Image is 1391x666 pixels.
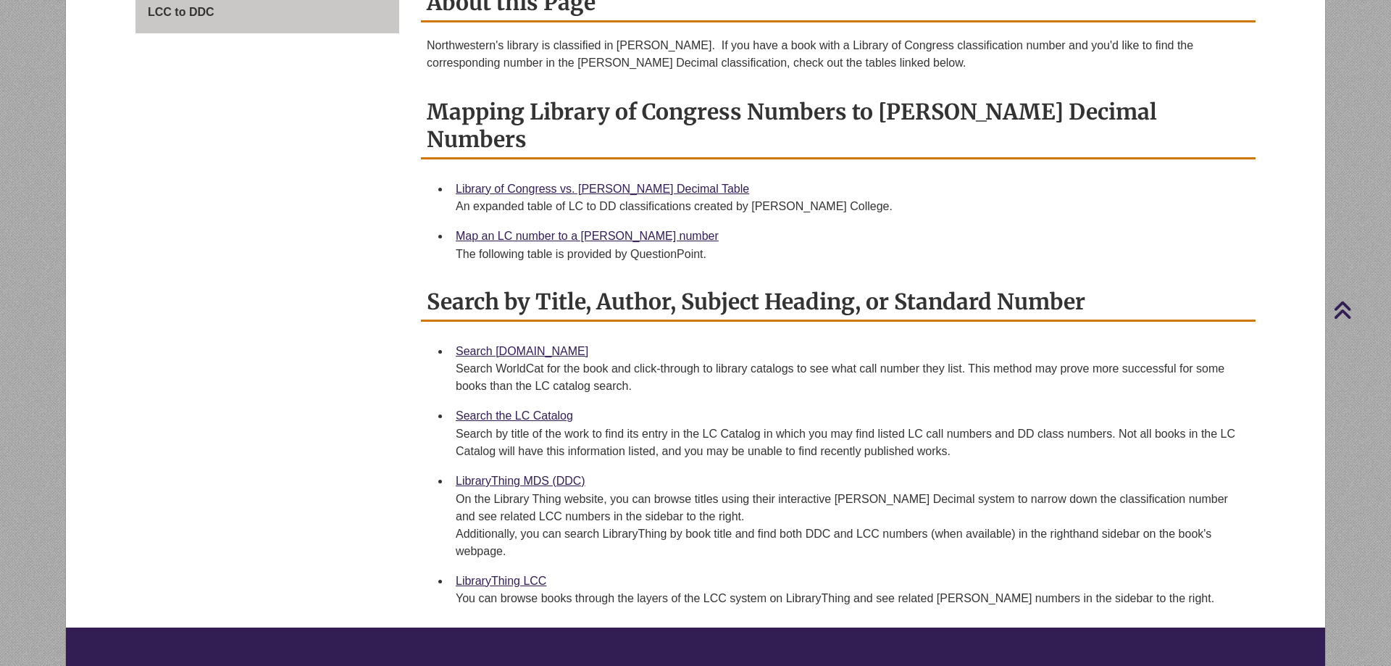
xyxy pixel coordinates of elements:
p: Northwestern's library is classified in [PERSON_NAME]. If you have a book with a Library of Congr... [427,37,1250,72]
div: Search by title of the work to find its entry in the LC Catalog in which you may find listed LC c... [456,425,1244,460]
div: The following table is provided by QuestionPoint. [456,246,1244,263]
div: An expanded table of LC to DD classifications created by [PERSON_NAME] College. [456,198,1244,215]
div: On the Library Thing website, you can browse titles using their interactive [PERSON_NAME] Decimal... [456,491,1244,560]
div: You can browse books through the layers of the LCC system on LibraryThing and see related [PERSON... [456,590,1244,607]
a: LibraryThing MDS (DDC) [456,475,585,487]
a: Search the LC Catalog [456,409,573,422]
a: Search [DOMAIN_NAME] [456,345,588,357]
a: Library of Congress vs. [PERSON_NAME] Decimal Table [456,183,749,195]
a: Map an LC number to a [PERSON_NAME] number [456,230,719,242]
span: LCC to DDC [148,6,214,18]
h2: Mapping Library of Congress Numbers to [PERSON_NAME] Decimal Numbers [421,93,1256,159]
h2: Search by Title, Author, Subject Heading, or Standard Number [421,283,1256,322]
a: Back to Top [1333,300,1387,320]
a: LibraryThing LCC [456,575,546,587]
div: Search WorldCat for the book and click-through to library catalogs to see what call number they l... [456,360,1244,395]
